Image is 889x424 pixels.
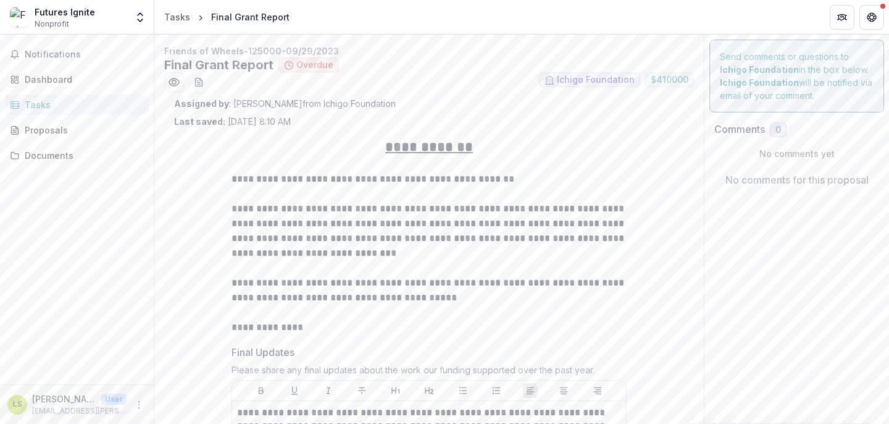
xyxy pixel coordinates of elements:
[131,5,149,30] button: Open entity switcher
[164,57,273,72] h2: Final Grant Report
[714,147,879,160] p: No comments yet
[354,383,369,398] button: Strike
[422,383,436,398] button: Heading 2
[25,124,139,137] div: Proposals
[164,72,184,92] button: Preview 552a5263-0717-4fbf-98a6-acbe92da376a.pdf
[25,49,144,60] span: Notifications
[5,69,149,90] a: Dashboard
[232,345,294,360] p: Final Updates
[174,116,225,127] strong: Last saved:
[651,75,688,85] span: $ 410000
[489,383,504,398] button: Ordered List
[5,45,149,64] button: Notifications
[714,124,765,135] h2: Comments
[254,383,269,398] button: Bold
[25,73,139,86] div: Dashboard
[35,19,69,30] span: Nonprofit
[830,5,854,30] button: Partners
[174,98,229,109] strong: Assigned by
[556,383,571,398] button: Align Center
[164,11,190,23] div: Tasks
[131,397,146,412] button: More
[164,45,694,57] p: Friends of Wheels-125000-09/29/2023
[296,60,333,70] span: Overdue
[13,401,22,409] div: Liz Sumpter
[775,125,781,135] span: 0
[25,149,139,162] div: Documents
[557,75,635,85] span: Ichigo Foundation
[10,7,30,27] img: Futures Ignite
[232,365,627,380] div: Please share any final updates about the work our funding supported over the past year.
[720,77,799,88] strong: Ichigo Foundation
[725,172,869,187] p: No comments for this proposal
[174,115,291,128] p: [DATE] 8:10 AM
[720,64,799,75] strong: Ichigo Foundation
[5,145,149,166] a: Documents
[5,120,149,140] a: Proposals
[523,383,538,398] button: Align Left
[211,11,290,23] div: Final Grant Report
[159,8,294,26] nav: breadcrumb
[456,383,470,398] button: Bullet List
[35,6,95,19] div: Futures Ignite
[287,383,302,398] button: Underline
[32,405,127,417] p: [EMAIL_ADDRESS][PERSON_NAME][DOMAIN_NAME]
[25,98,139,111] div: Tasks
[5,95,149,115] a: Tasks
[189,72,209,92] button: download-word-button
[101,394,127,405] p: User
[709,40,884,112] div: Send comments or questions to in the box below. will be notified via email of your comment.
[388,383,403,398] button: Heading 1
[590,383,605,398] button: Align Right
[32,392,96,405] p: [PERSON_NAME]
[859,5,884,30] button: Get Help
[321,383,336,398] button: Italicize
[159,8,195,26] a: Tasks
[174,97,684,110] p: : [PERSON_NAME] from Ichigo Foundation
